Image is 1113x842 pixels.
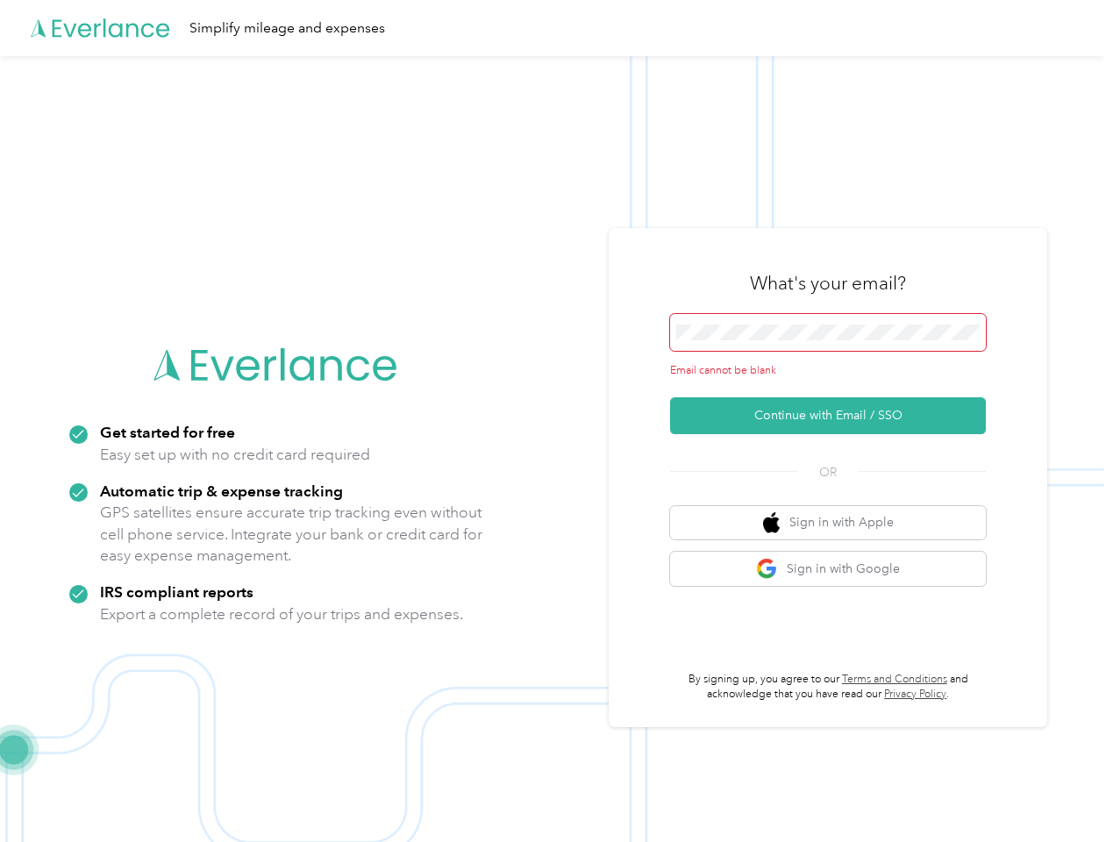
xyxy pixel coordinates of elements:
div: Email cannot be blank [670,363,986,379]
strong: Get started for free [100,423,235,441]
button: apple logoSign in with Apple [670,506,986,540]
img: google logo [756,558,778,580]
a: Privacy Policy [884,688,946,701]
p: Easy set up with no credit card required [100,444,370,466]
div: Simplify mileage and expenses [189,18,385,39]
p: By signing up, you agree to our and acknowledge that you have read our . [670,672,986,703]
strong: IRS compliant reports [100,582,253,601]
span: OR [797,463,859,482]
img: apple logo [763,512,781,534]
button: Continue with Email / SSO [670,397,986,434]
p: Export a complete record of your trips and expenses. [100,603,463,625]
p: GPS satellites ensure accurate trip tracking even without cell phone service. Integrate your bank... [100,502,483,567]
h3: What's your email? [750,271,906,296]
a: Terms and Conditions [842,673,947,686]
button: google logoSign in with Google [670,552,986,586]
strong: Automatic trip & expense tracking [100,482,343,500]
